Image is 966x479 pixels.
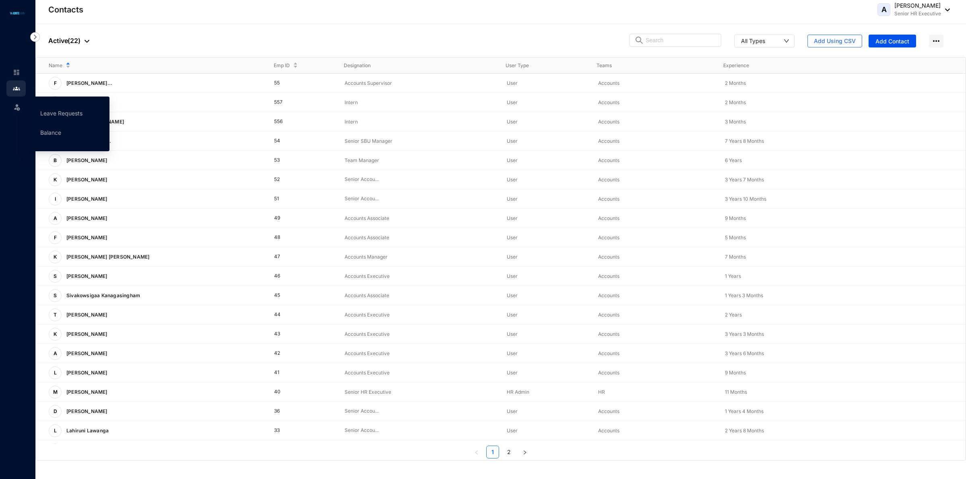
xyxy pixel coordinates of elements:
[598,292,712,300] p: Accounts
[261,305,332,325] td: 44
[261,228,332,247] td: 48
[598,407,712,415] p: Accounts
[598,79,712,87] p: Accounts
[725,138,764,144] span: 7 Years 8 Months
[85,40,89,43] img: dropdown-black.8e83cc76930a90b1a4fdb6d089b7bf3a.svg
[507,177,518,183] span: User
[518,446,531,458] li: Next Page
[261,170,332,189] td: 52
[503,446,515,458] a: 2
[507,254,518,260] span: User
[486,446,499,458] li: 1
[62,251,153,263] p: [PERSON_NAME] [PERSON_NAME]
[518,446,531,458] button: right
[62,405,111,418] p: [PERSON_NAME]
[62,386,111,399] p: [PERSON_NAME]
[54,255,57,259] span: K
[345,156,494,164] p: Team Manager
[54,177,57,182] span: K
[345,137,494,145] p: Senior SBU Manager
[261,209,332,228] td: 49
[725,119,746,125] span: 3 Months
[345,349,494,358] p: Accounts Executive
[13,85,20,92] img: people.b0bd17028ad2877b116a.svg
[13,103,21,111] img: leave-unselected.2934df6273408c3f84d9.svg
[54,428,57,433] span: L
[62,424,112,437] p: Lahiruni Lawanga
[507,389,529,395] span: HR Admin
[941,8,950,11] img: dropdown-black.8e83cc76930a90b1a4fdb6d089b7bf3a.svg
[598,195,712,203] p: Accounts
[929,35,943,47] img: more-horizontal.eedb2faff8778e1aceccc67cc90ae3cb.svg
[725,331,764,337] span: 3 Years 3 Months
[261,112,332,132] td: 556
[261,286,332,305] td: 45
[875,37,909,45] span: Add Contact
[507,273,518,279] span: User
[48,4,83,15] p: Contacts
[55,197,56,201] span: I
[54,158,57,163] span: B
[6,64,26,80] li: Home
[49,62,62,70] span: Name
[261,440,332,460] td: 555
[345,330,494,338] p: Accounts Executive
[725,370,746,376] span: 9 Months
[474,450,479,455] span: left
[62,366,111,379] p: [PERSON_NAME]
[62,96,111,109] p: [PERSON_NAME]
[507,292,518,298] span: User
[345,292,494,300] p: Accounts Associate
[54,235,57,240] span: F
[725,292,763,298] span: 1 Years 3 Months
[598,99,712,107] p: Accounts
[502,446,515,458] li: 2
[725,177,764,183] span: 3 Years 7 Months
[62,328,111,341] p: [PERSON_NAME]
[54,312,57,317] span: T
[345,79,494,87] p: Accounts Supervisor
[345,253,494,261] p: Accounts Manager
[507,370,518,376] span: User
[507,119,518,125] span: User
[53,390,58,395] span: M
[470,446,483,458] button: left
[345,311,494,319] p: Accounts Executive
[807,35,862,47] button: Add Using CSV
[261,93,332,112] td: 557
[487,446,499,458] a: 1
[869,35,916,47] button: Add Contact
[725,254,746,260] span: 7 Months
[62,154,111,167] p: [PERSON_NAME]
[507,350,518,356] span: User
[345,272,494,280] p: Accounts Executive
[261,58,331,74] th: Emp ID
[40,129,61,136] a: Balance
[261,151,332,170] td: 53
[710,58,837,74] th: Experience
[784,38,789,44] span: down
[598,388,712,396] p: HR
[261,189,332,209] td: 51
[598,176,712,184] p: Accounts
[598,427,712,435] p: Accounts
[598,253,712,261] p: Accounts
[725,312,742,318] span: 2 Years
[507,196,518,202] span: User
[470,446,483,458] li: Previous Page
[598,311,712,319] p: Accounts
[598,369,712,377] p: Accounts
[881,6,887,13] span: A
[62,231,111,244] p: [PERSON_NAME]
[725,408,764,414] span: 1 Years 4 Months
[261,325,332,344] td: 43
[62,444,111,456] p: [PERSON_NAME]
[725,273,741,279] span: 1 Years
[493,58,584,74] th: User Type
[54,274,57,279] span: S
[54,293,57,298] span: S
[598,214,712,222] p: Accounts
[646,34,716,46] input: Search
[261,132,332,151] td: 54
[62,173,111,186] p: [PERSON_NAME]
